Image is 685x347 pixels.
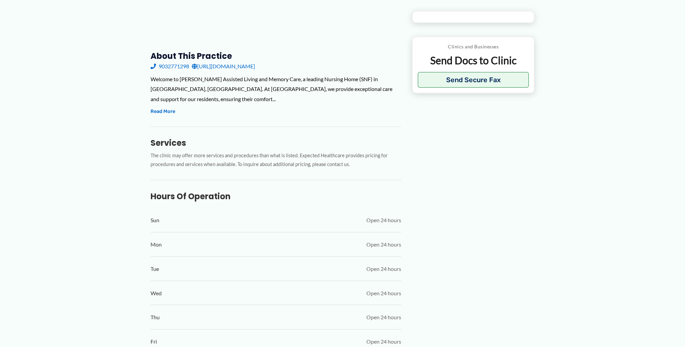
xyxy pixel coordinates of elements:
[151,288,162,298] span: Wed
[151,138,401,148] h3: Services
[418,42,529,51] p: Clinics and Businesses
[151,61,189,71] a: 9032771298
[192,61,255,71] a: [URL][DOMAIN_NAME]
[151,108,175,116] button: Read More
[418,72,529,88] button: Send Secure Fax
[151,74,401,104] div: Welcome to [PERSON_NAME] Assisted Living and Memory Care, a leading Nursing Home (SNF) in [GEOGRA...
[151,239,162,250] span: Mon
[151,337,157,347] span: Fri
[366,239,401,250] span: Open 24 hours
[151,51,401,61] h3: About this practice
[151,151,401,169] p: The clinic may offer more services and procedures than what is listed. Expected Healthcare provid...
[366,337,401,347] span: Open 24 hours
[151,215,159,225] span: Sun
[366,215,401,225] span: Open 24 hours
[366,312,401,322] span: Open 24 hours
[366,288,401,298] span: Open 24 hours
[151,191,401,202] h3: Hours of Operation
[151,312,160,322] span: Thu
[366,264,401,274] span: Open 24 hours
[151,264,159,274] span: Tue
[418,54,529,67] p: Send Docs to Clinic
